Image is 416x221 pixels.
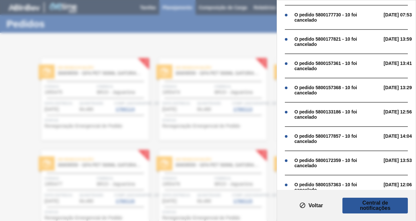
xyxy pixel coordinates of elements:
[384,109,414,120] span: [DATE] 12:56
[294,12,380,23] div: O pedido 5800177730 - 10 foi cancelado
[294,158,380,168] div: O pedido 5800172359 - 10 foi cancelado
[384,158,414,168] span: [DATE] 13:53
[384,133,414,144] span: [DATE] 14:04
[294,109,380,120] div: O pedido 5800133186 - 10 foi cancelado
[384,85,414,95] span: [DATE] 13:29
[384,36,414,47] span: [DATE] 13:59
[294,36,380,47] div: O pedido 5800177821 - 10 foi cancelado
[294,133,380,144] div: O pedido 5800177857 - 10 foi cancelado
[384,61,414,71] span: [DATE] 13:41
[384,12,414,23] span: [DATE] 07:53
[294,61,380,71] div: O pedido 5800157361 - 10 foi cancelado
[294,85,380,95] div: O pedido 5800157368 - 10 foi cancelado
[294,182,380,192] div: O pedido 5800157363 - 10 foi cancelado
[384,182,414,192] span: [DATE] 12:06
